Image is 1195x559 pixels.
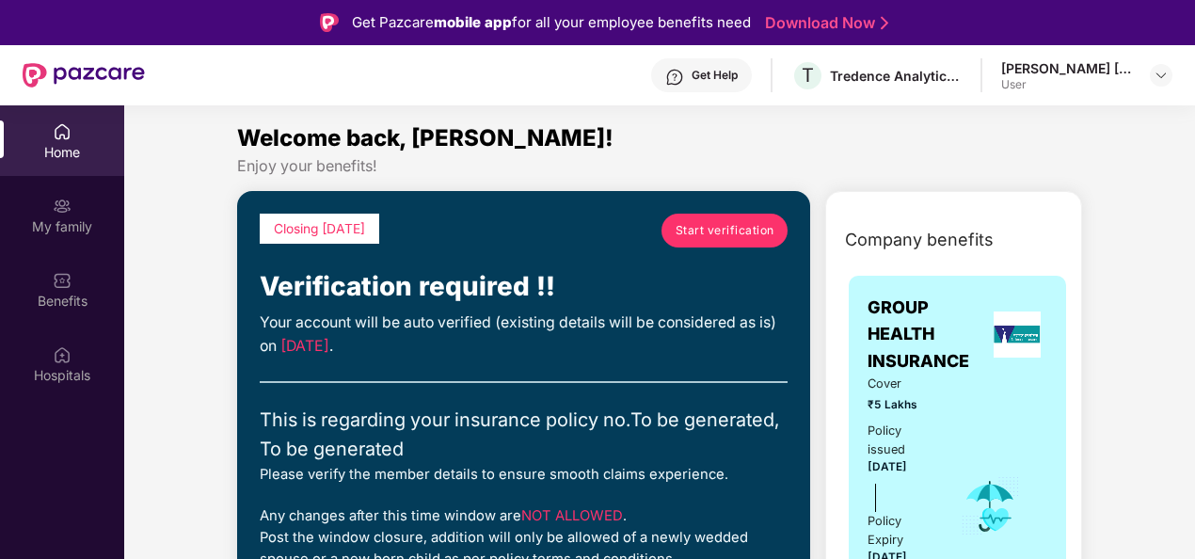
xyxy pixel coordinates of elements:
img: svg+xml;base64,PHN2ZyBpZD0iSGVscC0zMngzMiIgeG1sbnM9Imh0dHA6Ly93d3cudzMub3JnLzIwMDAvc3ZnIiB3aWR0aD... [665,68,684,87]
img: Stroke [881,13,888,33]
div: Your account will be auto verified (existing details will be considered as is) on . [260,311,788,359]
div: Get Help [692,68,738,83]
div: This is regarding your insurance policy no. To be generated, To be generated [260,406,788,464]
img: svg+xml;base64,PHN2ZyB3aWR0aD0iMjAiIGhlaWdodD0iMjAiIHZpZXdCb3g9IjAgMCAyMCAyMCIgZmlsbD0ibm9uZSIgeG... [53,197,72,216]
div: Verification required !! [260,266,788,308]
span: Closing [DATE] [274,221,365,236]
div: Policy issued [868,422,934,459]
img: svg+xml;base64,PHN2ZyBpZD0iSG9zcGl0YWxzIiB4bWxucz0iaHR0cDovL3d3dy53My5vcmcvMjAwMC9zdmciIHdpZHRoPS... [53,345,72,364]
img: svg+xml;base64,PHN2ZyBpZD0iQmVuZWZpdHMiIHhtbG5zPSJodHRwOi8vd3d3LnczLm9yZy8yMDAwL3N2ZyIgd2lkdGg9Ij... [53,271,72,290]
span: Start verification [676,221,774,239]
span: Company benefits [845,227,994,253]
a: Start verification [661,214,788,248]
img: Logo [320,13,339,32]
a: Download Now [765,13,883,33]
img: New Pazcare Logo [23,63,145,88]
div: [PERSON_NAME] [PERSON_NAME] [1001,59,1133,77]
span: GROUP HEALTH INSURANCE [868,295,986,375]
span: Welcome back, [PERSON_NAME]! [237,124,613,152]
img: icon [960,475,1021,537]
span: [DATE] [868,460,907,473]
div: Tredence Analytics Solutions Private Limited [830,67,962,85]
span: T [802,64,814,87]
span: NOT ALLOWED [521,507,623,524]
span: Cover [868,375,934,393]
strong: mobile app [434,13,512,31]
div: Policy Expiry [868,512,934,550]
span: [DATE] [280,337,329,355]
div: User [1001,77,1133,92]
img: svg+xml;base64,PHN2ZyBpZD0iRHJvcGRvd24tMzJ4MzIiIHhtbG5zPSJodHRwOi8vd3d3LnczLm9yZy8yMDAwL3N2ZyIgd2... [1154,68,1169,83]
img: svg+xml;base64,PHN2ZyBpZD0iSG9tZSIgeG1sbnM9Imh0dHA6Ly93d3cudzMub3JnLzIwMDAvc3ZnIiB3aWR0aD0iMjAiIG... [53,122,72,141]
div: Please verify the member details to ensure smooth claims experience. [260,464,788,486]
img: insurerLogo [994,311,1041,358]
div: Enjoy your benefits! [237,156,1082,176]
div: Get Pazcare for all your employee benefits need [352,11,751,34]
span: ₹5 Lakhs [868,396,934,414]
